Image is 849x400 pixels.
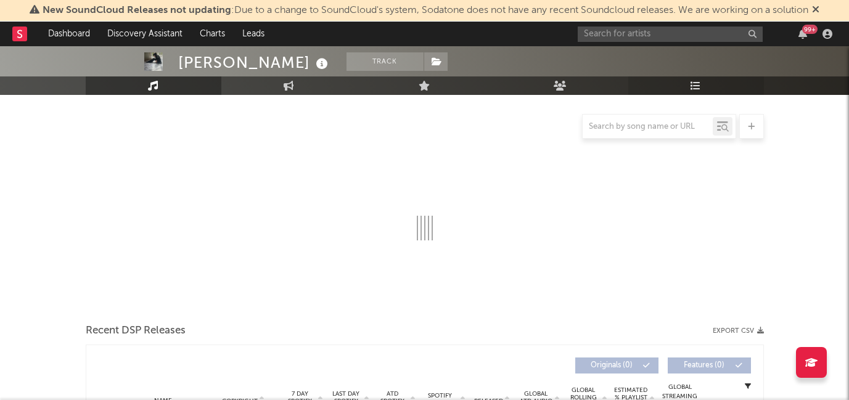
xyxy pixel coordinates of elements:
[575,357,658,373] button: Originals(0)
[578,27,763,42] input: Search for artists
[178,52,331,73] div: [PERSON_NAME]
[39,22,99,46] a: Dashboard
[668,357,751,373] button: Features(0)
[234,22,273,46] a: Leads
[86,324,186,338] span: Recent DSP Releases
[583,362,640,369] span: Originals ( 0 )
[43,6,808,15] span: : Due to a change to SoundCloud's system, Sodatone does not have any recent Soundcloud releases. ...
[713,327,764,335] button: Export CSV
[583,122,713,132] input: Search by song name or URL
[43,6,231,15] span: New SoundCloud Releases not updating
[798,29,807,39] button: 99+
[347,52,424,71] button: Track
[99,22,191,46] a: Discovery Assistant
[802,25,818,34] div: 99 +
[191,22,234,46] a: Charts
[812,6,819,15] span: Dismiss
[676,362,732,369] span: Features ( 0 )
